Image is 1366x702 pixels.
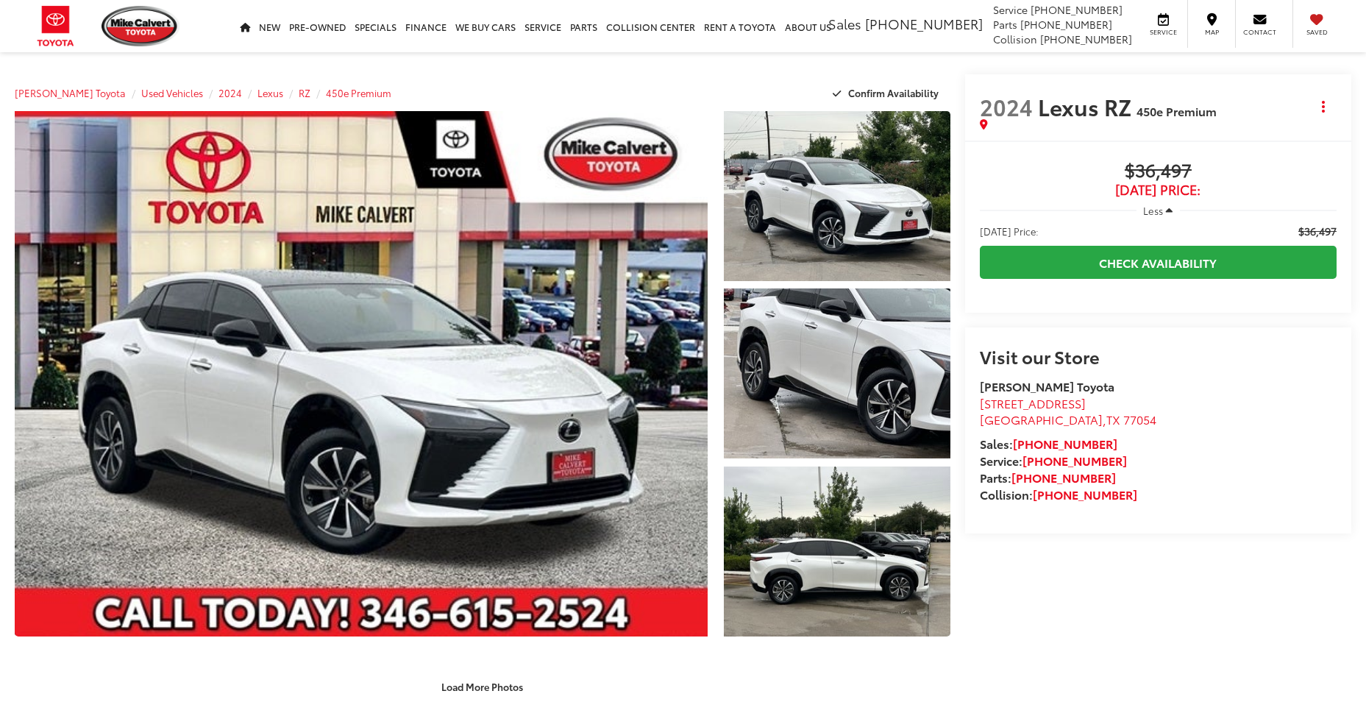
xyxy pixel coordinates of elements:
span: Sales [828,14,861,33]
span: Service [993,2,1028,17]
span: [DATE] Price: [980,224,1039,238]
img: 2024 Lexus RZ 450e Premium [722,287,953,461]
button: Confirm Availability [825,80,950,106]
span: [STREET_ADDRESS] [980,394,1086,411]
span: $36,497 [980,160,1337,182]
span: [PHONE_NUMBER] [1020,17,1112,32]
span: 77054 [1123,411,1156,428]
a: 2024 [218,86,242,99]
strong: [PERSON_NAME] Toyota [980,377,1114,394]
span: TX [1106,411,1120,428]
strong: Service: [980,452,1127,469]
span: , [980,411,1156,428]
img: Mike Calvert Toyota [102,6,179,46]
h2: Visit our Store [980,347,1337,366]
span: [GEOGRAPHIC_DATA] [980,411,1103,428]
button: Less [1136,197,1181,224]
span: Collision [993,32,1037,46]
img: 2024 Lexus RZ 450e Premium [8,108,715,639]
a: Expand Photo 0 [15,111,708,637]
a: Check Availability [980,246,1337,279]
strong: Collision: [980,486,1137,503]
strong: Parts: [980,469,1116,486]
a: [PHONE_NUMBER] [1022,452,1127,469]
a: 450e Premium [326,86,391,99]
span: [PHONE_NUMBER] [1040,32,1132,46]
a: Expand Photo 2 [724,288,950,458]
span: Service [1147,27,1180,37]
a: [STREET_ADDRESS] [GEOGRAPHIC_DATA],TX 77054 [980,394,1156,428]
span: Parts [993,17,1017,32]
span: Map [1195,27,1228,37]
button: Load More Photos [431,674,533,700]
a: [PERSON_NAME] Toyota [15,86,126,99]
strong: Sales: [980,435,1117,452]
button: Actions [1311,93,1337,119]
img: 2024 Lexus RZ 450e Premium [722,464,953,638]
a: Expand Photo 3 [724,467,950,637]
a: [PHONE_NUMBER] [1011,469,1116,486]
a: Lexus [257,86,283,99]
span: Saved [1301,27,1333,37]
a: Expand Photo 1 [724,111,950,281]
span: 450e Premium [1136,102,1217,119]
span: [PHONE_NUMBER] [1031,2,1123,17]
span: $36,497 [1298,224,1337,238]
img: 2024 Lexus RZ 450e Premium [722,109,953,283]
a: [PHONE_NUMBER] [1013,435,1117,452]
a: Used Vehicles [141,86,203,99]
span: Lexus RZ [1038,91,1136,122]
span: Less [1143,204,1163,217]
a: [PHONE_NUMBER] [1033,486,1137,503]
a: RZ [299,86,310,99]
span: Confirm Availability [848,86,939,99]
span: 2024 [980,91,1033,122]
span: Contact [1243,27,1276,37]
span: dropdown dots [1322,101,1325,113]
span: [DATE] Price: [980,182,1337,197]
span: [PHONE_NUMBER] [865,14,983,33]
